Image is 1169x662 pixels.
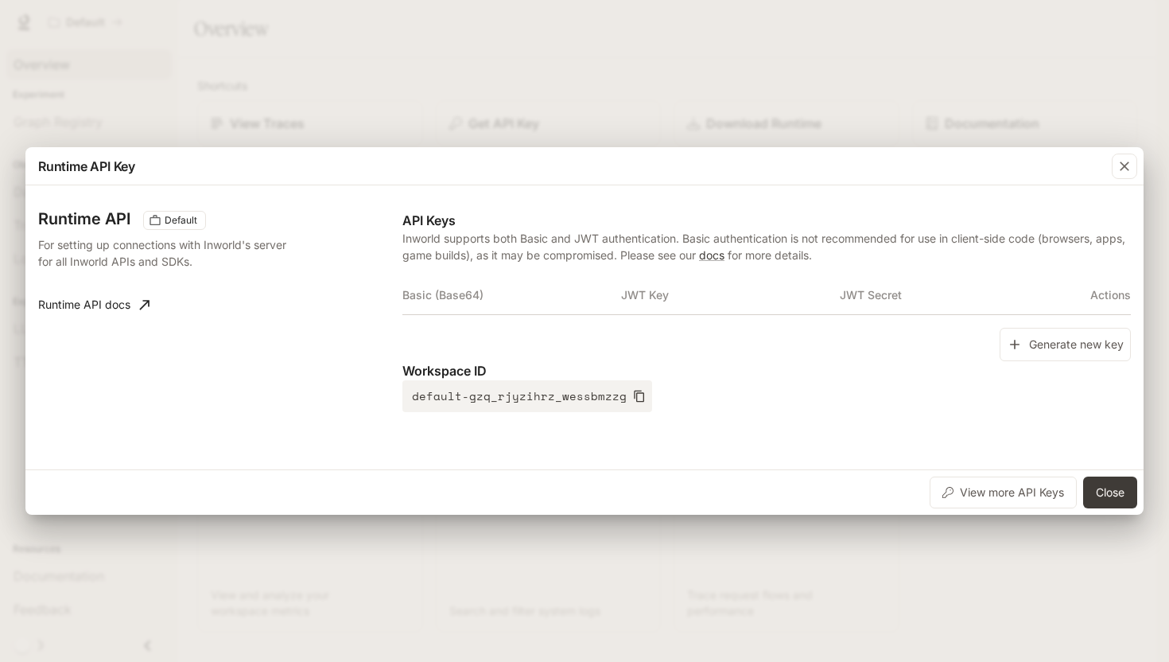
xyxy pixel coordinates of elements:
[402,380,652,412] button: default-gzq_rjyzihrz_wessbmzzg
[930,477,1077,508] button: View more API Keys
[699,248,724,262] a: docs
[840,276,1058,314] th: JWT Secret
[32,289,156,321] a: Runtime API docs
[621,276,840,314] th: JWT Key
[1083,477,1137,508] button: Close
[402,361,1131,380] p: Workspace ID
[1000,328,1131,362] button: Generate new key
[402,211,1131,230] p: API Keys
[143,211,206,230] div: These keys will apply to your current workspace only
[1058,276,1131,314] th: Actions
[158,213,204,228] span: Default
[402,230,1131,263] p: Inworld supports both Basic and JWT authentication. Basic authentication is not recommended for u...
[38,157,135,176] p: Runtime API Key
[38,236,302,270] p: For setting up connections with Inworld's server for all Inworld APIs and SDKs.
[38,211,130,227] h3: Runtime API
[402,276,621,314] th: Basic (Base64)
